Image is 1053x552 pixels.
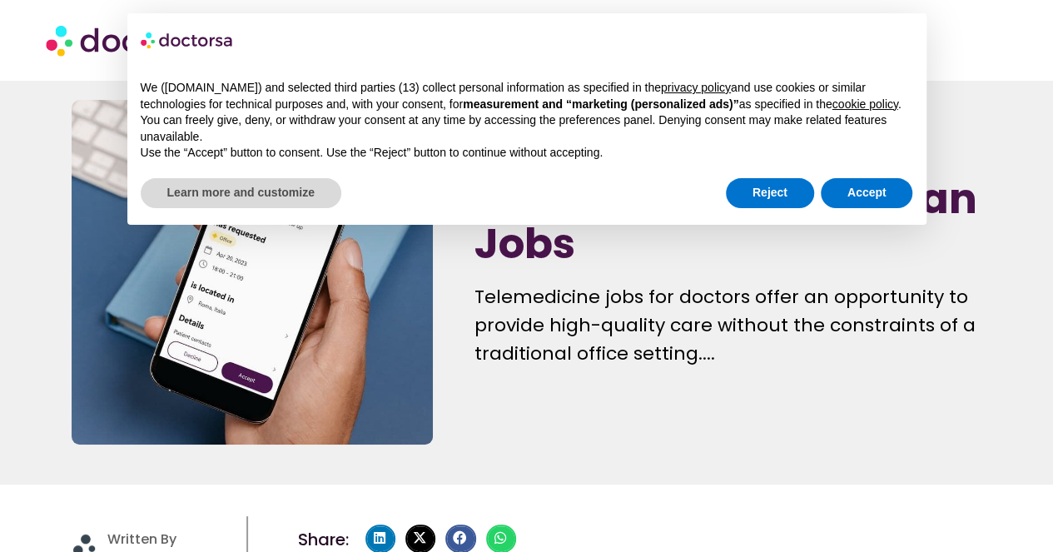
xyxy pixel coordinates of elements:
[141,112,913,145] p: You can freely give, deny, or withdraw your consent at any time by accessing the preferences pane...
[832,97,898,111] a: cookie policy
[474,283,981,368] div: Telemedicine jobs for doctors offer an opportunity to provide high-quality care without the const...
[141,80,913,112] p: We ([DOMAIN_NAME]) and selected third parties (13) collect personal information as specified in t...
[72,100,433,445] img: telemedicine physician jobs app Doctorsa
[661,81,731,94] a: privacy policy
[141,145,913,162] p: Use the “Accept” button to consent. Use the “Reject” button to continue without accepting.
[474,177,981,266] h1: Telemedicine Physician Jobs
[298,531,349,548] h4: Share:
[141,27,234,53] img: logo
[463,97,738,111] strong: measurement and “marketing (personalized ads)”
[821,178,913,208] button: Accept
[107,531,238,547] h4: Written By
[726,178,814,208] button: Reject
[141,178,341,208] button: Learn more and customize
